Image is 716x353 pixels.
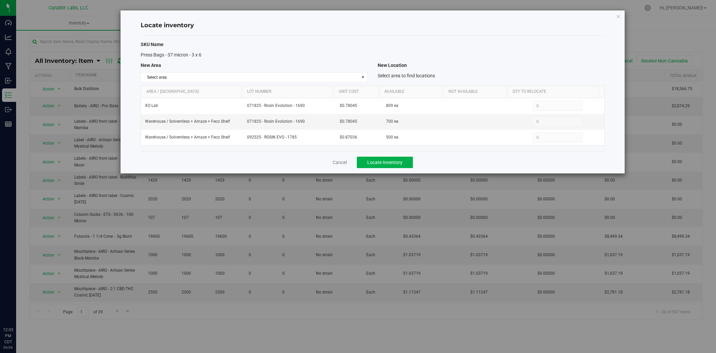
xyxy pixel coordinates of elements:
[247,103,332,109] span: 071825 - Rosin Evolution - 1690
[146,89,239,94] a: Area / [GEOGRAPHIC_DATA]
[145,134,230,141] span: Warehouse / Solventless + Amaze + Feco Shelf
[448,89,505,94] a: Not Available
[141,73,359,82] span: Select area
[386,118,398,125] span: 700 ea
[384,89,440,94] a: Available
[247,89,331,94] a: Lot Number
[340,118,357,125] span: $0.78045
[247,118,332,125] span: 071825 - Rosin Evolution - 1690
[20,298,28,306] iframe: Resource center unread badge
[340,103,357,109] span: $0.78045
[513,89,596,94] a: Qty to Relocate
[141,52,201,57] span: Press Bags - 37 micron - 3 x 6
[145,118,230,125] span: Warehouse / Solventless + Amaze + Feco Shelf
[340,134,357,141] span: $0.87036
[386,103,398,109] span: 809 ea
[145,103,158,109] span: XO Lab
[357,157,413,168] button: Locate Inventory
[333,159,347,166] a: Cancel
[378,73,435,78] span: Select area to find locations
[339,89,377,94] a: Unit Cost
[141,63,161,68] span: New Area
[7,299,27,319] iframe: Resource center
[378,63,407,68] span: New Location
[367,160,402,165] span: Locate Inventory
[247,134,332,141] span: 092525 - ROSIN EVO - 1785
[359,73,367,82] span: select
[386,134,398,141] span: 500 ea
[141,21,605,30] h4: Locate inventory
[141,42,163,47] span: SKU Name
